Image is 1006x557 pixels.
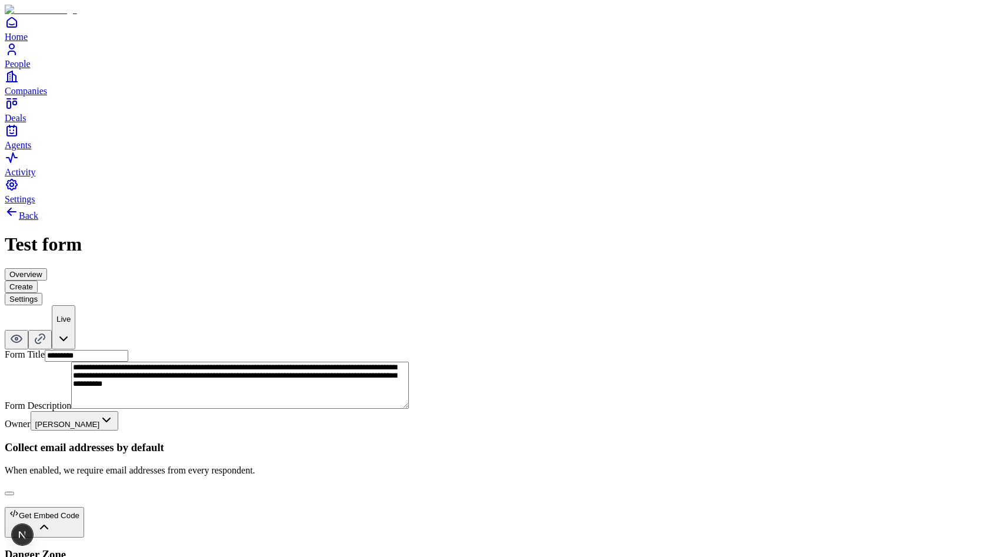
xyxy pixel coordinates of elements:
img: Item Brain Logo [5,5,77,15]
button: Create [5,281,38,293]
span: Deals [5,113,26,123]
a: Agents [5,124,1001,150]
div: Get Embed Code [9,509,79,520]
span: Agents [5,140,31,150]
span: Home [5,32,28,42]
span: Companies [5,86,47,96]
span: Activity [5,167,35,177]
label: Form Description [5,401,71,411]
button: Overview [5,268,47,281]
a: Activity [5,151,1001,177]
a: Companies [5,69,1001,96]
a: Back [5,211,38,221]
a: Home [5,15,1001,42]
span: Settings [5,194,35,204]
button: Settings [5,293,42,305]
a: Deals [5,96,1001,123]
label: Owner [5,419,31,429]
span: People [5,59,31,69]
button: Get Embed Code [5,507,84,538]
h1: Test form [5,234,1001,255]
a: People [5,42,1001,69]
p: When enabled, we require email addresses from every respondent. [5,465,1001,476]
h3: Collect email addresses by default [5,441,1001,454]
a: Settings [5,178,1001,204]
label: Form Title [5,349,45,359]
